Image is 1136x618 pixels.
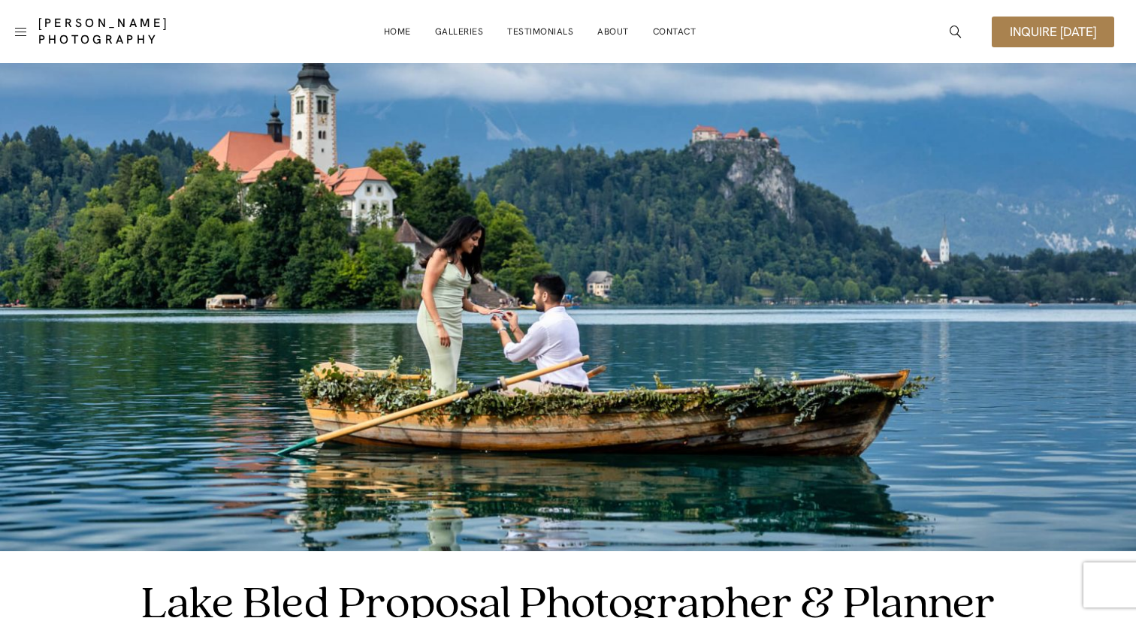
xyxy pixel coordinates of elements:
[384,17,411,47] a: Home
[597,17,629,47] a: About
[1010,26,1096,38] span: Inquire [DATE]
[653,17,696,47] a: Contact
[435,17,484,47] a: Galleries
[38,15,225,48] a: [PERSON_NAME] Photography
[992,17,1114,47] a: Inquire [DATE]
[507,17,573,47] a: Testimonials
[942,18,969,45] a: icon-magnifying-glass34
